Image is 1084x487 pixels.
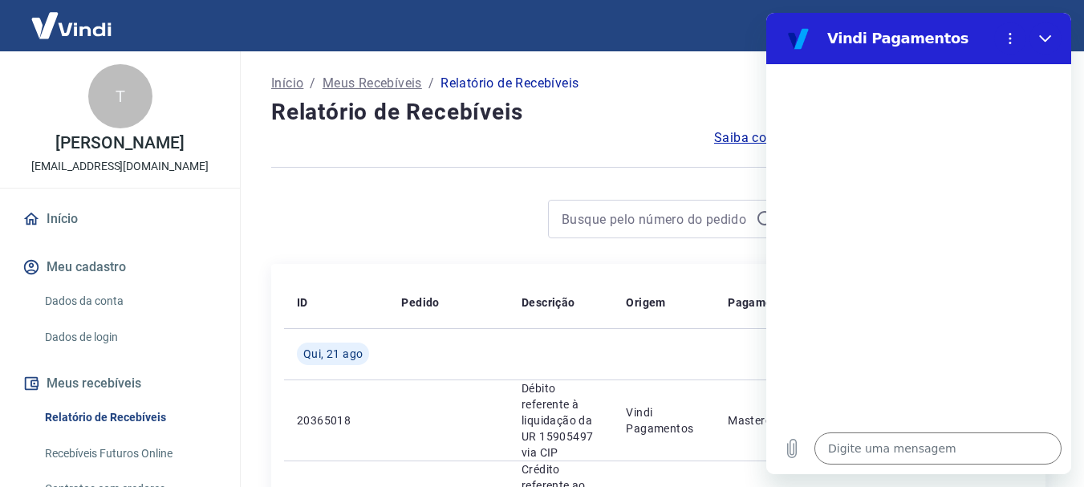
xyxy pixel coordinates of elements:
[441,74,579,93] p: Relatório de Recebíveis
[522,380,600,461] p: Débito referente à liquidação da UR 15905497 via CIP
[55,135,184,152] p: [PERSON_NAME]
[88,64,152,128] div: T
[522,294,575,310] p: Descrição
[271,96,1045,128] h4: Relatório de Recebíveis
[19,250,221,285] button: Meu cadastro
[39,437,221,470] a: Recebíveis Futuros Online
[19,1,124,50] img: Vindi
[19,366,221,401] button: Meus recebíveis
[31,158,209,175] p: [EMAIL_ADDRESS][DOMAIN_NAME]
[323,74,422,93] a: Meus Recebíveis
[428,74,434,93] p: /
[19,201,221,237] a: Início
[728,412,792,428] p: Mastercard
[39,401,221,434] a: Relatório de Recebíveis
[303,346,363,362] span: Qui, 21 ago
[728,294,790,310] p: Pagamento
[1007,11,1065,41] button: Sair
[39,285,221,318] a: Dados da conta
[271,74,303,93] a: Início
[714,128,1045,148] a: Saiba como funciona a programação dos recebimentos
[626,404,702,436] p: Vindi Pagamentos
[766,13,1071,474] iframe: Janela de mensagens
[310,74,315,93] p: /
[626,294,665,310] p: Origem
[297,412,376,428] p: 20365018
[297,294,308,310] p: ID
[401,294,439,310] p: Pedido
[39,321,221,354] a: Dados de login
[562,207,749,231] input: Busque pelo número do pedido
